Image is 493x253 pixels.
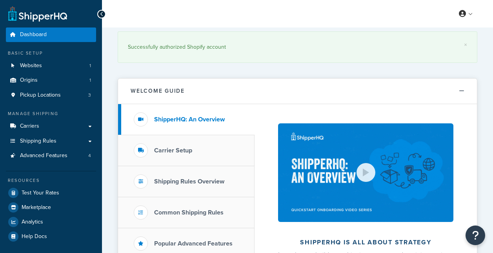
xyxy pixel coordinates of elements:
[22,233,47,240] span: Help Docs
[131,88,185,94] h2: Welcome Guide
[128,42,467,53] div: Successfully authorized Shopify account
[20,152,67,159] span: Advanced Features
[6,27,96,42] a: Dashboard
[6,229,96,244] a: Help Docs
[6,110,96,117] div: Manage Shipping
[6,134,96,148] a: Shipping Rules
[6,148,96,163] li: Advanced Features
[22,190,59,196] span: Test Your Rates
[6,73,96,88] a: Origins1
[6,59,96,73] a: Websites1
[154,178,224,185] h3: Shipping Rules Overview
[6,215,96,229] a: Analytics
[466,225,485,245] button: Open Resource Center
[6,88,96,103] a: Pickup Locations3
[6,73,96,88] li: Origins
[6,177,96,184] div: Resources
[154,147,192,154] h3: Carrier Setup
[6,59,96,73] li: Websites
[20,92,61,99] span: Pickup Locations
[88,92,91,99] span: 3
[20,123,39,130] span: Carriers
[154,209,224,216] h3: Common Shipping Rules
[20,31,47,38] span: Dashboard
[6,186,96,200] a: Test Your Rates
[118,79,477,104] button: Welcome Guide
[20,138,56,145] span: Shipping Rules
[464,42,467,48] a: ×
[154,116,225,123] h3: ShipperHQ: An Overview
[22,204,51,211] span: Marketplace
[89,77,91,84] span: 1
[154,240,233,247] h3: Popular Advanced Features
[6,200,96,214] a: Marketplace
[89,62,91,69] span: 1
[22,219,43,225] span: Analytics
[6,50,96,57] div: Basic Setup
[275,239,456,246] h2: ShipperHQ is all about strategy
[88,152,91,159] span: 4
[6,148,96,163] a: Advanced Features4
[278,123,453,222] img: ShipperHQ is all about strategy
[6,119,96,134] a: Carriers
[6,88,96,103] li: Pickup Locations
[20,62,42,69] span: Websites
[20,77,38,84] span: Origins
